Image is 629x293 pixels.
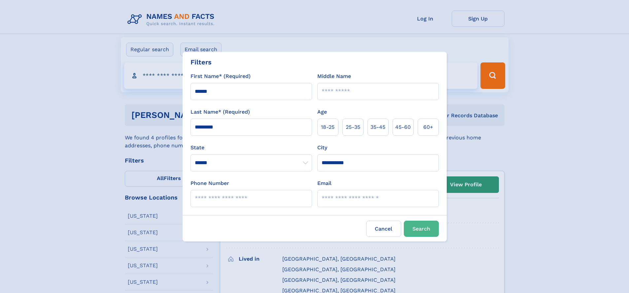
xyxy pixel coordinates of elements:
[317,144,327,152] label: City
[191,144,312,152] label: State
[423,123,433,131] span: 60+
[366,221,401,237] label: Cancel
[395,123,411,131] span: 45‑60
[191,72,251,80] label: First Name* (Required)
[191,108,250,116] label: Last Name* (Required)
[317,179,332,187] label: Email
[321,123,334,131] span: 18‑25
[317,108,327,116] label: Age
[346,123,360,131] span: 25‑35
[370,123,385,131] span: 35‑45
[191,57,212,67] div: Filters
[317,72,351,80] label: Middle Name
[404,221,439,237] button: Search
[191,179,229,187] label: Phone Number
